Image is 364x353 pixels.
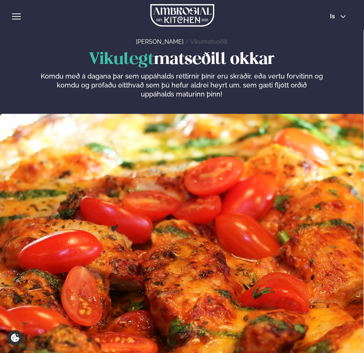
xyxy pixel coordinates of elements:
[7,330,23,346] a: Cookie settings
[15,51,349,69] h1: matseðill okkar
[330,13,337,19] span: is
[190,38,227,45] a: Vikumatseðill
[12,12,21,21] button: hamburger
[185,38,190,45] span: /
[324,13,352,19] button: is
[89,52,154,67] span: Vikulegt
[150,4,214,27] img: logo
[40,72,323,99] p: Komdu með á dagana þar sem uppáhalds réttirnir þínir eru skráðir, eða vertu forvitinn og komdu og...
[136,38,183,45] a: [PERSON_NAME]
